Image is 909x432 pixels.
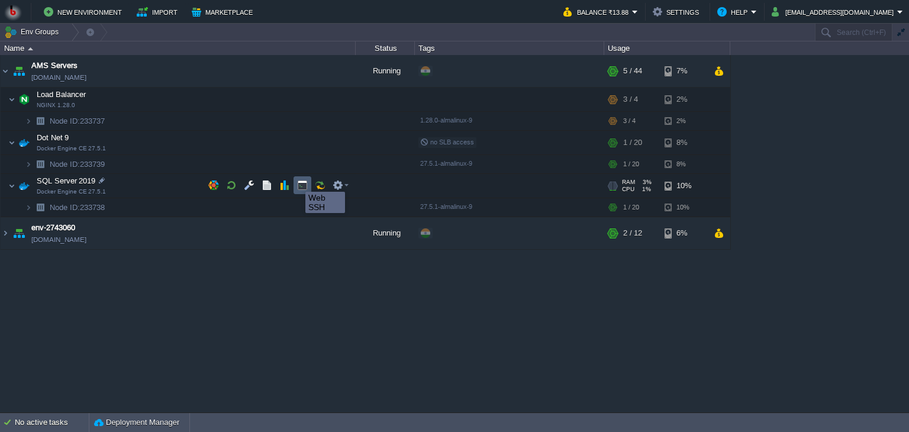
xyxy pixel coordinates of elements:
span: CPU [622,186,634,193]
button: Help [717,5,751,19]
div: 5 / 44 [623,55,642,87]
div: 3 / 4 [623,112,636,130]
a: AMS Servers [31,60,78,72]
div: 2% [665,88,703,111]
div: 1 / 20 [623,155,639,173]
div: 7% [665,55,703,87]
button: Import [137,5,181,19]
img: AMDAwAAAACH5BAEAAAAALAAAAAABAAEAAAICRAEAOw== [25,112,32,130]
img: AMDAwAAAACH5BAEAAAAALAAAAAABAAEAAAICRAEAOw== [1,217,10,249]
a: env-2743060 [31,222,75,234]
span: Node ID: [50,203,80,212]
span: Node ID: [50,117,80,125]
img: AMDAwAAAACH5BAEAAAAALAAAAAABAAEAAAICRAEAOw== [25,155,32,173]
span: 233739 [49,159,107,169]
span: 1% [639,186,651,193]
img: AMDAwAAAACH5BAEAAAAALAAAAAABAAEAAAICRAEAOw== [28,47,33,50]
img: AMDAwAAAACH5BAEAAAAALAAAAAABAAEAAAICRAEAOw== [25,198,32,217]
div: Usage [605,41,730,55]
a: [DOMAIN_NAME] [31,72,86,83]
img: AMDAwAAAACH5BAEAAAAALAAAAAABAAEAAAICRAEAOw== [16,88,33,111]
div: No active tasks [15,413,89,432]
a: [DOMAIN_NAME] [31,234,86,246]
img: AMDAwAAAACH5BAEAAAAALAAAAAABAAEAAAICRAEAOw== [32,112,49,130]
img: AMDAwAAAACH5BAEAAAAALAAAAAABAAEAAAICRAEAOw== [32,198,49,217]
span: Node ID: [50,160,80,169]
div: Tags [415,41,604,55]
img: AMDAwAAAACH5BAEAAAAALAAAAAABAAEAAAICRAEAOw== [8,88,15,111]
button: Env Groups [4,24,63,40]
a: Dot Net 9Docker Engine CE 27.5.1 [36,133,70,142]
span: no SLB access [420,138,474,146]
button: New Environment [44,5,125,19]
span: 233738 [49,202,107,212]
div: Web SSH [308,193,342,212]
a: Load BalancerNGINX 1.28.0 [36,90,88,99]
button: [EMAIL_ADDRESS][DOMAIN_NAME] [772,5,897,19]
div: Status [356,41,414,55]
img: AMDAwAAAACH5BAEAAAAALAAAAAABAAEAAAICRAEAOw== [32,155,49,173]
a: Node ID:233738 [49,202,107,212]
span: Docker Engine CE 27.5.1 [37,188,106,195]
img: AMDAwAAAACH5BAEAAAAALAAAAAABAAEAAAICRAEAOw== [1,55,10,87]
div: 10% [665,198,703,217]
span: Docker Engine CE 27.5.1 [37,145,106,152]
span: RAM [622,179,635,186]
img: AMDAwAAAACH5BAEAAAAALAAAAAABAAEAAAICRAEAOw== [11,55,27,87]
img: AMDAwAAAACH5BAEAAAAALAAAAAABAAEAAAICRAEAOw== [11,217,27,249]
img: AMDAwAAAACH5BAEAAAAALAAAAAABAAEAAAICRAEAOw== [16,174,33,198]
div: Name [1,41,355,55]
span: 27.5.1-almalinux-9 [420,160,472,167]
span: Load Balancer [36,89,88,99]
span: SQL Server 2019 [36,176,97,186]
img: AMDAwAAAACH5BAEAAAAALAAAAAABAAEAAAICRAEAOw== [8,174,15,198]
a: Node ID:233739 [49,159,107,169]
button: Settings [653,5,702,19]
span: Dot Net 9 [36,133,70,143]
div: 2 / 12 [623,217,642,249]
div: 1 / 20 [623,198,639,217]
div: 1 / 20 [623,131,642,154]
button: Balance ₹13.88 [563,5,632,19]
div: 2% [665,112,703,130]
button: Deployment Manager [94,417,179,428]
img: AMDAwAAAACH5BAEAAAAALAAAAAABAAEAAAICRAEAOw== [16,131,33,154]
img: AMDAwAAAACH5BAEAAAAALAAAAAABAAEAAAICRAEAOw== [8,131,15,154]
div: 8% [665,131,703,154]
div: Running [356,217,415,249]
a: SQL Server 2019Docker Engine CE 27.5.1 [36,176,97,185]
span: 27.5.1-almalinux-9 [420,203,472,210]
a: Node ID:233737 [49,116,107,126]
div: 8% [665,155,703,173]
div: 6% [665,217,703,249]
button: Marketplace [192,5,256,19]
span: NGINX 1.28.0 [37,102,75,109]
span: 233737 [49,116,107,126]
span: 3% [640,179,652,186]
span: 1.28.0-almalinux-9 [420,117,472,124]
div: Running [356,55,415,87]
div: 3 / 4 [623,88,638,111]
div: 10% [665,174,703,198]
img: Bitss Techniques [4,3,22,21]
